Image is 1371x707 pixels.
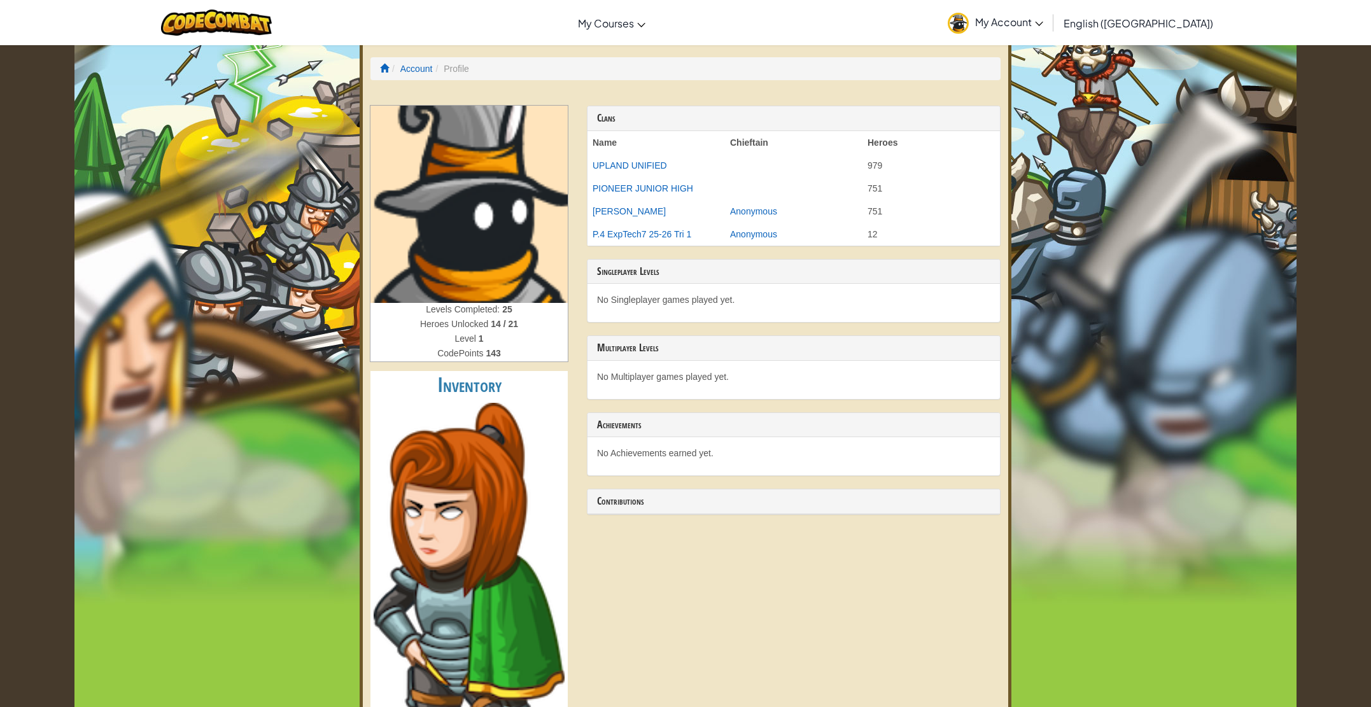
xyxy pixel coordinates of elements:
strong: 1 [479,333,484,344]
img: avatar [948,13,969,34]
a: PIONEER JUNIOR HIGH [593,183,693,193]
a: Account [400,64,433,74]
td: 12 [862,223,1000,246]
img: CodeCombat logo [161,10,272,36]
span: Level [454,333,478,344]
h3: Achievements [597,419,990,431]
h3: Contributions [597,496,990,507]
a: English ([GEOGRAPHIC_DATA]) [1057,6,1220,40]
h3: Multiplayer Levels [597,342,990,354]
th: Name [587,131,725,154]
span: Levels Completed: [426,304,502,314]
strong: 25 [502,304,512,314]
a: P.4 ExpTech7 25-26 Tri 1 [593,229,691,239]
td: 979 [862,154,1000,177]
a: [PERSON_NAME] [593,206,666,216]
a: My Courses [572,6,652,40]
span: English ([GEOGRAPHIC_DATA]) [1064,17,1213,30]
p: No Multiplayer games played yet. [597,370,990,383]
h2: Inventory [370,371,568,400]
strong: 143 [486,348,500,358]
p: No Singleplayer games played yet. [597,293,990,306]
span: My Courses [578,17,634,30]
td: 751 [862,200,1000,223]
th: Chieftain [725,131,862,154]
a: Anonymous [730,229,777,239]
span: CodePoints [437,348,486,358]
span: My Account [975,15,1043,29]
h3: Clans [597,113,990,124]
td: 751 [862,177,1000,200]
strong: 14 / 21 [491,319,518,329]
th: Heroes [862,131,1000,154]
span: Heroes Unlocked [420,319,491,329]
a: UPLAND UNIFIED [593,160,667,171]
p: No Achievements earned yet. [597,447,990,459]
a: Anonymous [730,206,777,216]
a: My Account [941,3,1050,43]
li: Profile [432,62,468,75]
h3: Singleplayer Levels [597,266,990,277]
